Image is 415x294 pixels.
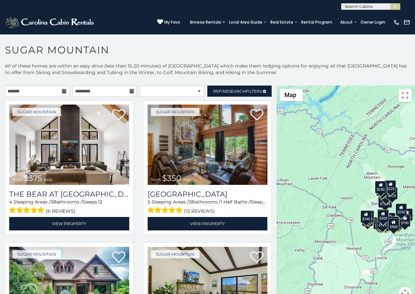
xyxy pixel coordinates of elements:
a: View Property [9,217,129,230]
a: Add to favorites [250,251,263,265]
a: Add to favorites [112,108,125,122]
a: [GEOGRAPHIC_DATA] [148,190,268,199]
div: Sleeping Areas / Bathrooms / Sleeps: [9,199,129,215]
div: $195 [391,216,403,229]
span: My Favs [164,19,180,25]
span: $375 [24,173,42,183]
div: $500 [388,218,399,231]
div: $190 [399,214,410,227]
a: The Bear At [GEOGRAPHIC_DATA] [9,190,129,199]
img: White-1-2.png [5,16,96,29]
a: Sugar Mountain [151,250,199,258]
div: $125 [386,187,398,200]
a: Owner Login [357,18,388,27]
a: About [337,18,356,27]
a: My Favs [157,19,180,26]
div: $240 [375,181,386,193]
span: from [12,177,22,182]
button: Toggle fullscreen view [399,89,412,102]
span: Map [284,91,296,98]
span: 12 [98,199,102,205]
a: Sugar Mountain [151,108,199,116]
span: 4 [9,199,12,205]
span: 12 [266,199,270,205]
div: $240 [361,210,372,223]
img: phone-regular-white.png [393,19,400,26]
div: $250 [396,204,407,216]
span: from [151,177,161,182]
a: The Bear At Sugar Mountain from $375 daily [9,105,129,185]
button: Change map style [280,89,303,101]
div: $225 [385,180,396,193]
span: 5 [148,199,150,205]
a: Add to favorites [250,108,263,122]
span: $350 [162,173,181,183]
div: $155 [402,208,413,221]
h3: Grouse Moor Lodge [148,190,268,199]
span: daily [44,177,53,182]
a: Sugar Mountain [12,108,61,116]
span: Refine Filters [213,89,262,94]
a: Add to favorites [112,251,125,265]
a: Sugar Mountain [12,250,61,258]
a: View Property [148,217,268,230]
span: daily [183,177,192,182]
h3: The Bear At Sugar Mountain [9,190,129,199]
div: $175 [377,217,388,229]
a: RefineSearchFilters [207,86,272,97]
span: Search [229,89,246,94]
a: Real Estate [267,18,297,27]
a: Local Area Guide [226,18,266,27]
span: (6 reviews) [46,207,75,215]
div: $155 [376,217,387,230]
span: 1 Half Baths / [220,199,250,205]
div: $300 [378,210,389,222]
span: 3 [189,199,191,205]
img: The Bear At Sugar Mountain [9,105,129,185]
a: Browse Rentals [187,18,224,27]
div: Sleeping Areas / Bathrooms / Sleeps: [148,199,268,215]
img: mail-regular-white.png [404,19,410,26]
div: $1,095 [378,195,392,208]
div: $190 [377,209,388,222]
img: Grouse Moor Lodge [148,105,268,185]
a: Rental Program [298,18,336,27]
span: (13 reviews) [184,207,215,215]
div: $200 [384,213,395,225]
a: Grouse Moor Lodge from $350 daily [148,105,268,185]
span: 3 [51,199,53,205]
